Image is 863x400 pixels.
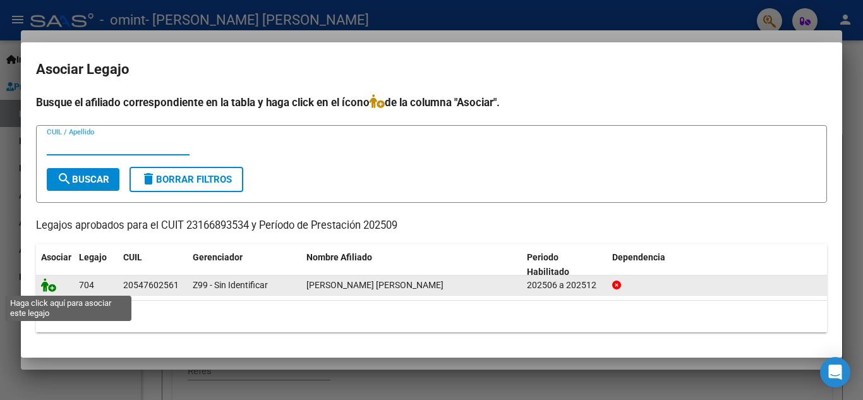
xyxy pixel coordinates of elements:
[57,171,72,186] mat-icon: search
[36,58,827,82] h2: Asociar Legajo
[306,252,372,262] span: Nombre Afiliado
[123,252,142,262] span: CUIL
[612,252,665,262] span: Dependencia
[79,280,94,290] span: 704
[47,168,119,191] button: Buscar
[301,244,522,286] datatable-header-cell: Nombre Afiliado
[193,280,268,290] span: Z99 - Sin Identificar
[188,244,301,286] datatable-header-cell: Gerenciador
[36,218,827,234] p: Legajos aprobados para el CUIT 23166893534 y Período de Prestación 202509
[820,357,850,387] div: Open Intercom Messenger
[193,252,243,262] span: Gerenciador
[141,174,232,185] span: Borrar Filtros
[36,244,74,286] datatable-header-cell: Asociar
[522,244,607,286] datatable-header-cell: Periodo Habilitado
[141,171,156,186] mat-icon: delete
[41,252,71,262] span: Asociar
[527,278,602,293] div: 202506 a 202512
[36,301,827,332] div: 1 registros
[607,244,828,286] datatable-header-cell: Dependencia
[36,94,827,111] h4: Busque el afiliado correspondiente en la tabla y haga click en el ícono de la columna "Asociar".
[57,174,109,185] span: Buscar
[74,244,118,286] datatable-header-cell: Legajo
[306,280,444,290] span: ORTEGA GOMEZ ELIAS EMANUEL
[130,167,243,192] button: Borrar Filtros
[79,252,107,262] span: Legajo
[118,244,188,286] datatable-header-cell: CUIL
[527,252,569,277] span: Periodo Habilitado
[123,278,179,293] div: 20547602561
